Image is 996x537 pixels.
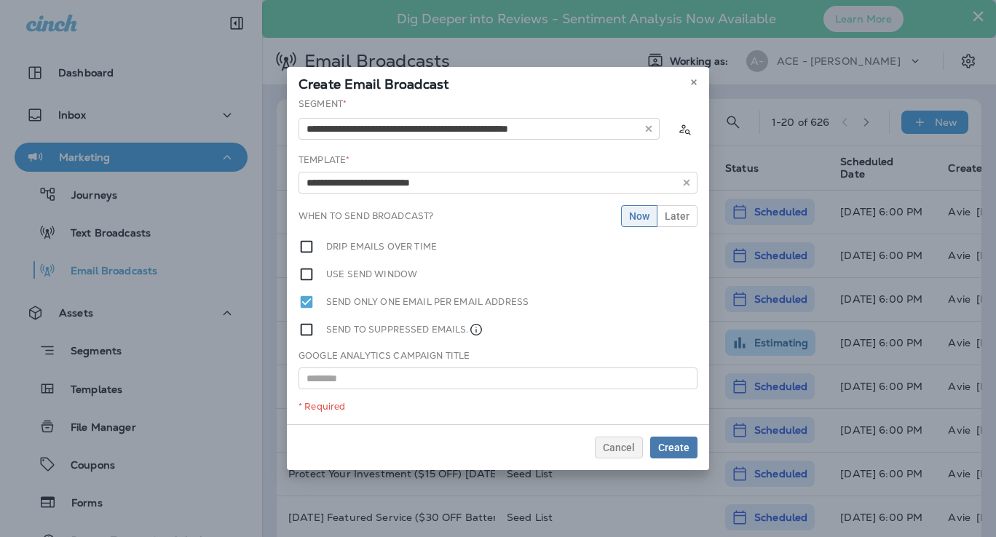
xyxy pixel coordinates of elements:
[326,322,483,338] label: Send to suppressed emails.
[658,442,689,453] span: Create
[299,154,349,166] label: Template
[326,266,417,282] label: Use send window
[326,294,529,310] label: Send only one email per email address
[299,210,433,222] label: When to send broadcast?
[299,98,347,110] label: Segment
[665,211,689,221] span: Later
[299,350,470,362] label: Google Analytics Campaign Title
[629,211,649,221] span: Now
[299,401,697,413] div: * Required
[326,239,437,255] label: Drip emails over time
[287,67,709,98] div: Create Email Broadcast
[657,205,697,227] button: Later
[671,116,697,142] button: Calculate the estimated number of emails to be sent based on selected segment. (This could take a...
[595,437,643,458] button: Cancel
[603,442,635,453] span: Cancel
[650,437,697,458] button: Create
[621,205,657,227] button: Now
